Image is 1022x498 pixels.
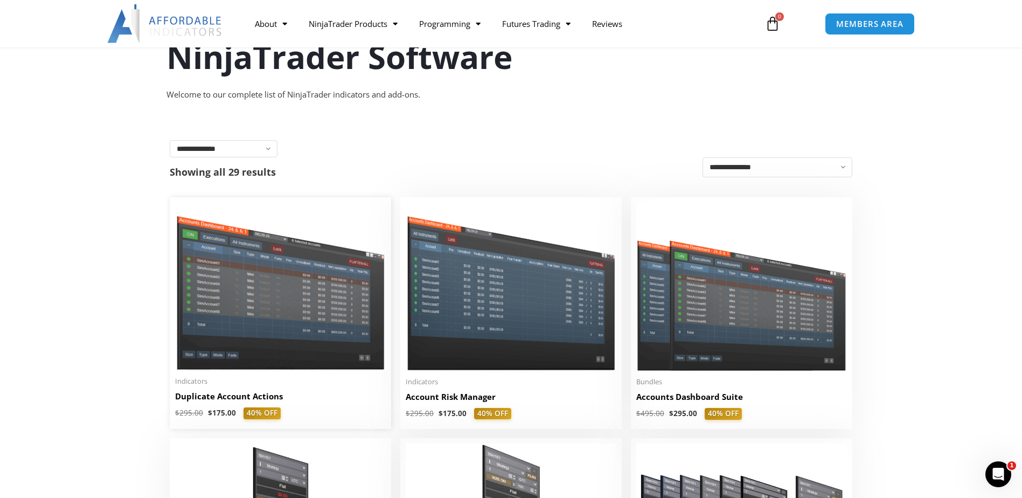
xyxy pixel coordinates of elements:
[175,391,386,402] h2: Duplicate Account Actions
[825,13,915,35] a: MEMBERS AREA
[705,408,742,420] span: 40% OFF
[775,12,784,21] span: 0
[208,408,236,418] bdi: 175.00
[703,157,852,177] select: Shop order
[636,409,641,418] span: $
[175,377,386,386] span: Indicators
[636,391,847,408] a: Accounts Dashboard Suite
[208,408,212,418] span: $
[581,11,633,36] a: Reviews
[491,11,581,36] a: Futures Trading
[166,34,856,79] h1: NinjaTrader Software
[408,11,491,36] a: Programming
[244,11,298,36] a: About
[170,167,276,177] p: Showing all 29 results
[749,8,796,39] a: 0
[244,11,753,36] nav: Menu
[406,409,410,418] span: $
[669,409,697,418] bdi: 295.00
[1007,461,1016,470] span: 1
[636,391,847,403] h2: Accounts Dashboard Suite
[406,203,616,370] img: Account Risk Manager
[836,20,903,28] span: MEMBERS AREA
[636,409,664,418] bdi: 495.00
[298,11,408,36] a: NinjaTrader Products
[406,391,616,403] h2: Account Risk Manager
[439,409,467,418] bdi: 175.00
[175,408,179,418] span: $
[636,203,847,371] img: Accounts Dashboard Suite
[107,4,223,43] img: LogoAI | Affordable Indicators – NinjaTrader
[244,407,281,419] span: 40% OFF
[439,409,443,418] span: $
[669,409,673,418] span: $
[406,377,616,386] span: Indicators
[175,408,203,418] bdi: 295.00
[175,203,386,370] img: Duplicate Account Actions
[166,87,856,102] div: Welcome to our complete list of NinjaTrader indicators and add-ons.
[406,391,616,408] a: Account Risk Manager
[175,391,386,407] a: Duplicate Account Actions
[474,408,511,420] span: 40% OFF
[406,409,434,418] bdi: 295.00
[985,461,1011,487] iframe: Intercom live chat
[636,377,847,386] span: Bundles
